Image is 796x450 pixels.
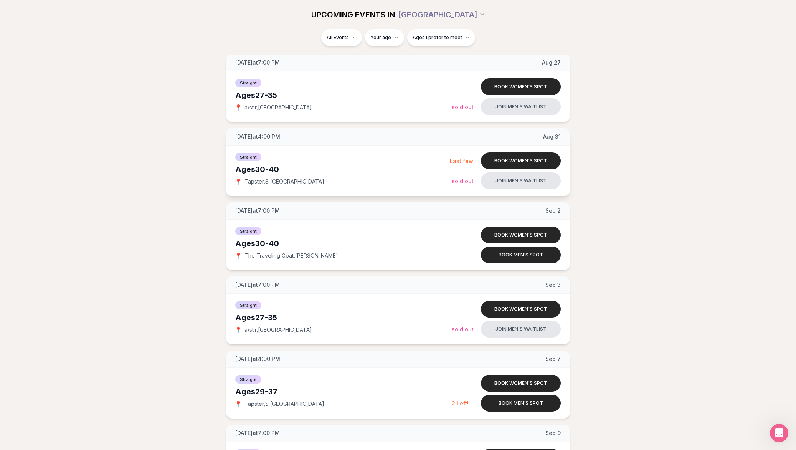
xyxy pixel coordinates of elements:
[542,59,561,66] span: Aug 27
[235,227,261,235] span: Straight
[244,326,312,334] span: a/stir , [GEOGRAPHIC_DATA]
[235,104,241,111] span: 📍
[365,29,404,46] button: Your age
[450,158,475,164] span: Last few!
[481,301,561,318] button: Book women's spot
[235,429,280,437] span: [DATE] at 7:00 PM
[545,281,561,289] span: Sep 3
[481,395,561,412] button: Book men's spot
[235,90,452,101] div: Ages 27-35
[545,429,561,437] span: Sep 9
[452,400,469,407] span: 2 Left!
[235,164,450,175] div: Ages 30-40
[235,79,261,87] span: Straight
[481,98,561,115] button: Join men's waitlist
[235,281,280,289] span: [DATE] at 7:00 PM
[235,133,280,141] span: [DATE] at 4:00 PM
[452,178,474,184] span: Sold Out
[235,207,280,215] span: [DATE] at 7:00 PM
[452,104,474,110] span: Sold Out
[244,400,324,408] span: Tapster , S [GEOGRAPHIC_DATA]
[481,227,561,243] button: Book women's spot
[321,29,362,46] button: All Events
[481,78,561,95] button: Book women's spot
[244,104,312,111] span: a/stir , [GEOGRAPHIC_DATA]
[481,172,561,189] button: Join men's waitlist
[244,178,324,185] span: Tapster , S [GEOGRAPHIC_DATA]
[370,35,391,41] span: Your age
[481,247,561,263] button: Book men's spot
[235,327,241,333] span: 📍
[244,252,338,260] span: The Traveling Goat , [PERSON_NAME]
[235,153,261,161] span: Straight
[481,321,561,337] button: Join men's waitlist
[235,375,261,384] span: Straight
[452,326,474,333] span: Sold Out
[235,238,452,249] div: Ages 30-40
[235,312,452,323] div: Ages 27-35
[235,253,241,259] span: 📍
[770,424,788,442] iframe: Intercom live chat
[407,29,475,46] button: Ages I prefer to meet
[235,355,280,363] span: [DATE] at 4:00 PM
[413,35,462,41] span: Ages I prefer to meet
[235,179,241,185] span: 📍
[235,301,261,309] span: Straight
[311,9,395,20] span: UPCOMING EVENTS IN
[235,401,241,407] span: 📍
[481,375,561,392] button: Book women's spot
[543,133,561,141] span: Aug 31
[545,207,561,215] span: Sep 2
[481,152,561,169] button: Book women's spot
[327,35,349,41] span: All Events
[235,386,452,397] div: Ages 29-37
[398,6,485,23] button: [GEOGRAPHIC_DATA]
[545,355,561,363] span: Sep 7
[235,59,280,66] span: [DATE] at 7:00 PM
